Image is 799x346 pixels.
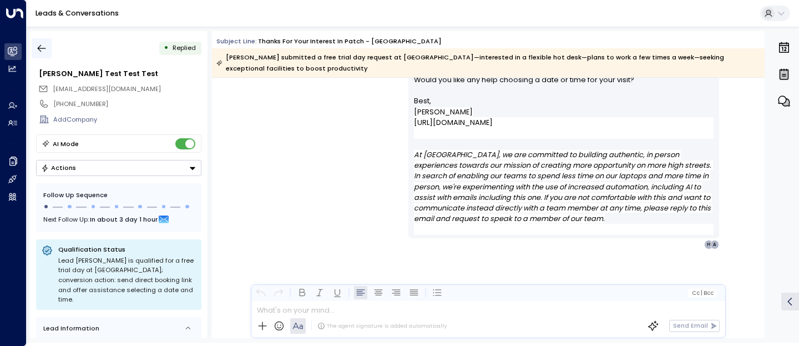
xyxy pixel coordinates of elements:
div: AI Mode [53,138,79,149]
a: [URL][DOMAIN_NAME] [414,117,493,128]
button: Cc|Bcc [688,289,717,297]
span: In about 3 day 1 hour [90,213,158,225]
div: [PERSON_NAME] Test Test Test [39,68,201,79]
button: Actions [36,160,201,176]
div: [PHONE_NUMBER] [53,99,201,109]
a: Leads & Conversations [36,8,119,18]
div: Follow Up Sequence [43,190,194,200]
div: Thanks for your interest in Patch - [GEOGRAPHIC_DATA] [258,37,442,46]
div: Lead Information [40,324,99,333]
div: Actions [41,164,76,172]
button: Redo [272,286,285,299]
span: andy.smith31@gmail.com [53,84,161,94]
div: Button group with a nested menu [36,160,201,176]
span: Best, [414,96,431,106]
div: The agent signature is added automatically [317,322,447,330]
p: Qualification Status [58,245,196,254]
em: At [GEOGRAPHIC_DATA], we are committed to building authentic, in person experiences towards our m... [414,150,713,223]
span: Subject Line: [216,37,257,46]
span: Cc Bcc [692,290,714,296]
div: A [710,240,719,249]
span: [EMAIL_ADDRESS][DOMAIN_NAME] [53,84,161,93]
div: AddCompany [53,115,201,124]
span: Replied [173,43,196,52]
span: | [701,290,702,296]
div: [PERSON_NAME] submitted a free trial day request at [GEOGRAPHIC_DATA]—interested in a flexible ho... [216,52,759,74]
div: Lead [PERSON_NAME] is qualified for a free trial day at [GEOGRAPHIC_DATA]; conversion action: sen... [58,256,196,305]
span: [PERSON_NAME] [414,107,473,117]
div: H [704,240,713,249]
div: • [164,40,169,56]
div: Next Follow Up: [43,213,194,225]
button: Undo [254,286,267,299]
